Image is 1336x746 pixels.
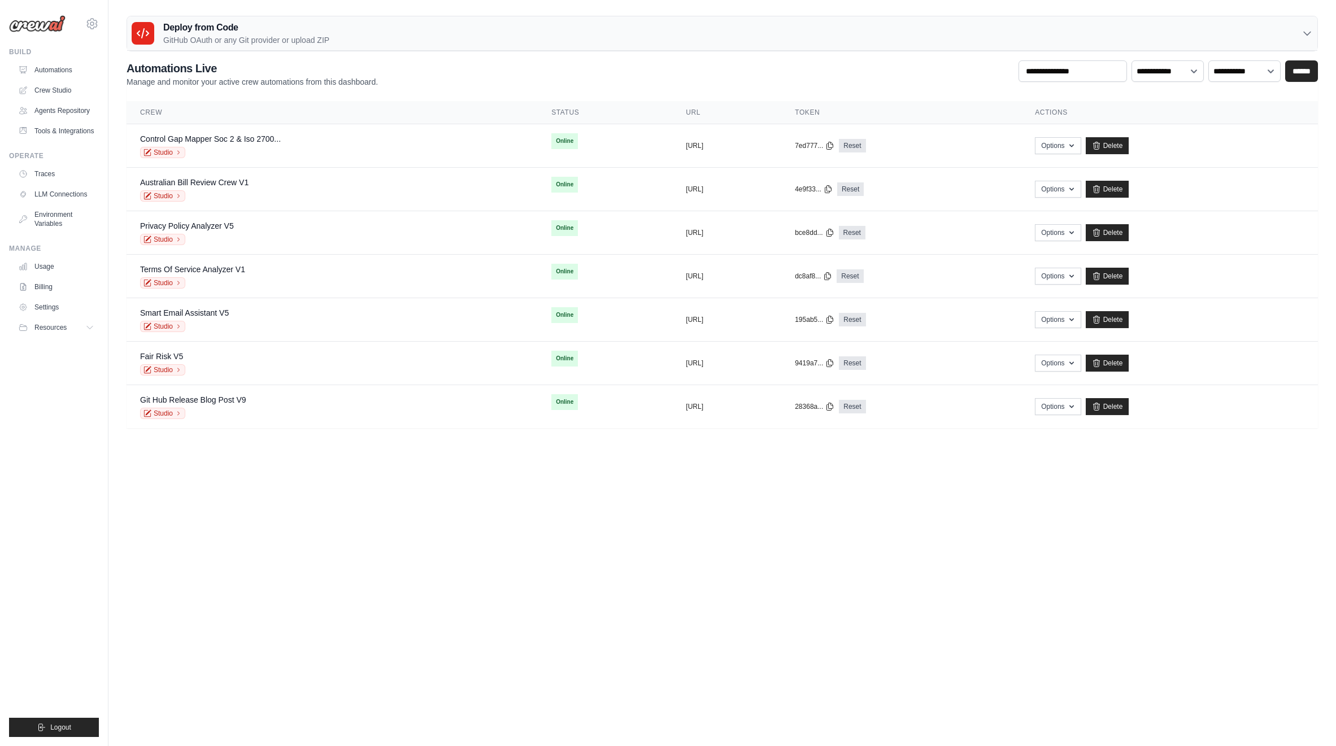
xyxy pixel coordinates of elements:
[140,321,185,332] a: Studio
[140,352,183,361] a: Fair Risk V5
[140,234,185,245] a: Studio
[14,298,99,316] a: Settings
[1021,101,1318,124] th: Actions
[551,220,578,236] span: Online
[14,185,99,203] a: LLM Connections
[1086,224,1129,241] a: Delete
[551,177,578,193] span: Online
[551,307,578,323] span: Online
[9,151,99,160] div: Operate
[140,308,229,317] a: Smart Email Assistant V5
[34,323,67,332] span: Resources
[127,101,538,124] th: Crew
[781,101,1021,124] th: Token
[127,60,378,76] h2: Automations Live
[551,133,578,149] span: Online
[9,47,99,56] div: Build
[795,359,834,368] button: 9419a7...
[140,408,185,419] a: Studio
[14,278,99,296] a: Billing
[14,81,99,99] a: Crew Studio
[14,102,99,120] a: Agents Repository
[14,258,99,276] a: Usage
[14,165,99,183] a: Traces
[1035,398,1081,415] button: Options
[14,206,99,233] a: Environment Variables
[140,277,185,289] a: Studio
[837,182,864,196] a: Reset
[1086,398,1129,415] a: Delete
[127,76,378,88] p: Manage and monitor your active crew automations from this dashboard.
[1035,268,1081,285] button: Options
[839,226,865,239] a: Reset
[140,364,185,376] a: Studio
[839,313,865,326] a: Reset
[14,122,99,140] a: Tools & Integrations
[795,141,834,150] button: 7ed777...
[9,718,99,737] button: Logout
[9,244,99,253] div: Manage
[795,228,834,237] button: bce8dd...
[839,356,865,370] a: Reset
[551,264,578,280] span: Online
[1086,181,1129,198] a: Delete
[140,147,185,158] a: Studio
[9,15,66,32] img: Logo
[1035,355,1081,372] button: Options
[14,61,99,79] a: Automations
[140,395,246,404] a: Git Hub Release Blog Post V9
[538,101,672,124] th: Status
[551,394,578,410] span: Online
[551,351,578,367] span: Online
[50,723,71,732] span: Logout
[14,319,99,337] button: Resources
[1086,355,1129,372] a: Delete
[1086,137,1129,154] a: Delete
[839,139,865,152] a: Reset
[1035,181,1081,198] button: Options
[672,101,781,124] th: URL
[1035,311,1081,328] button: Options
[140,134,281,143] a: Control Gap Mapper Soc 2 & Iso 2700...
[163,21,329,34] h3: Deploy from Code
[837,269,863,283] a: Reset
[1035,224,1081,241] button: Options
[1086,268,1129,285] a: Delete
[795,185,833,194] button: 4e9f33...
[1035,137,1081,154] button: Options
[839,400,865,413] a: Reset
[140,221,234,230] a: Privacy Policy Analyzer V5
[795,315,834,324] button: 195ab5...
[140,178,249,187] a: Australian Bill Review Crew V1
[140,265,245,274] a: Terms Of Service Analyzer V1
[140,190,185,202] a: Studio
[795,402,834,411] button: 28368a...
[795,272,832,281] button: dc8af8...
[1086,311,1129,328] a: Delete
[163,34,329,46] p: GitHub OAuth or any Git provider or upload ZIP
